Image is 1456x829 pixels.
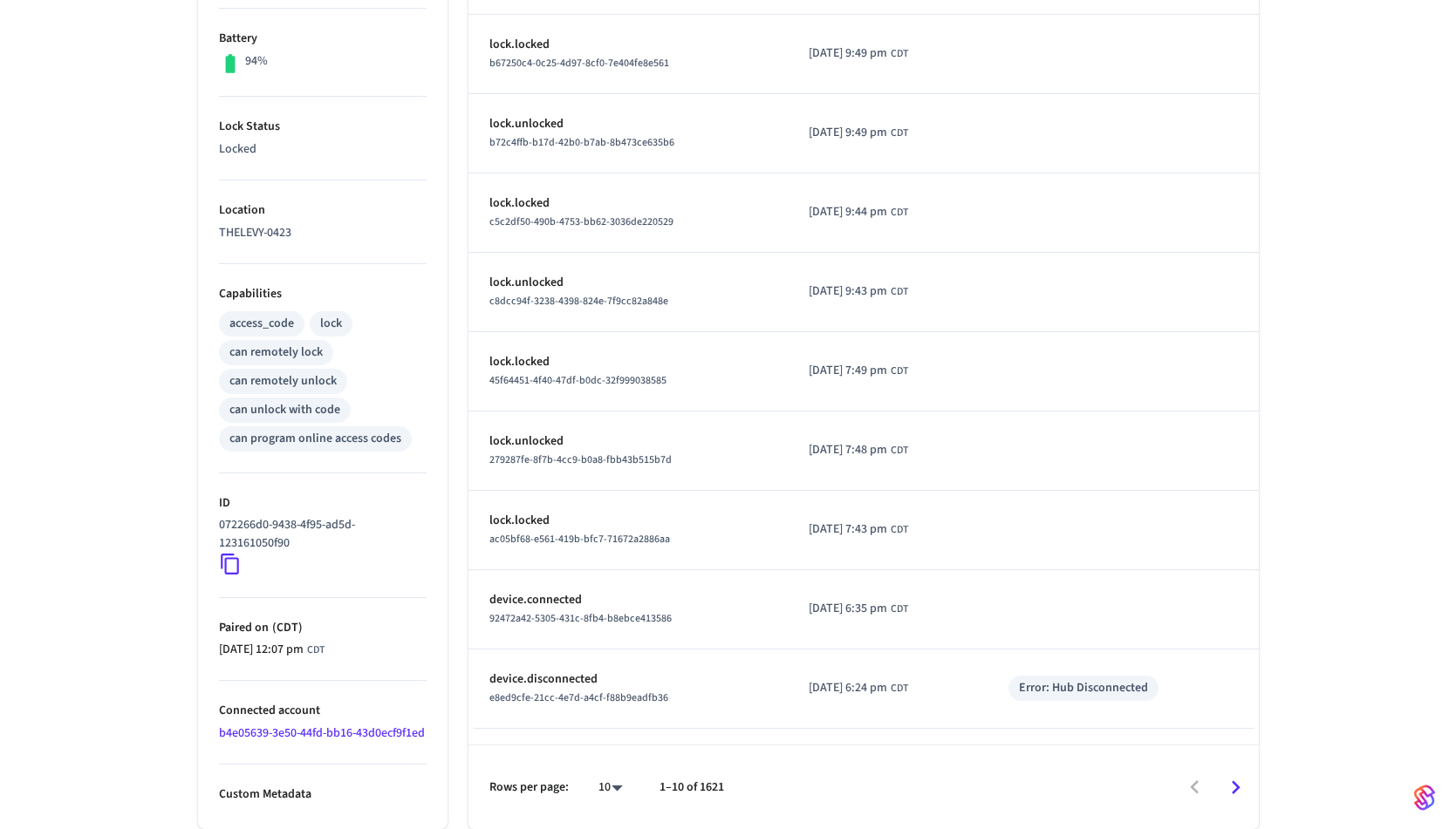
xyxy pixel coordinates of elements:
p: Locked [219,140,427,159]
div: America/Chicago [809,362,908,380]
span: ( CDT ) [269,619,303,636]
div: America/Chicago [809,520,908,539]
p: Location [219,201,427,220]
p: Rows per page: [489,778,569,797]
img: SeamLogoGradient.69752ec5.svg [1414,784,1435,812]
span: [DATE] 6:24 pm [809,679,887,697]
span: b67250c4-0c25-4d97-8cf0-7e404fe8e561 [489,56,669,71]
div: America/Chicago [809,679,908,697]
p: 1–10 of 1621 [660,778,724,797]
p: lock.locked [489,194,768,213]
div: America/Chicago [809,600,908,618]
div: America/Chicago [219,641,325,659]
span: c8dcc94f-3238-4398-824e-7f9cc82a848e [489,294,668,309]
span: c5c2df50-490b-4753-bb62-3036de220529 [489,214,673,229]
span: e8ed9cfe-21cc-4e7d-a4cf-f88b9eadfb36 [489,690,668,705]
div: can remotely unlock [229,372,337,391]
span: CDT [891,126,908,141]
span: CDT [891,205,908,221]
button: Go to next page [1215,767,1256,808]
span: [DATE] 7:43 pm [809,520,887,539]
p: lock.locked [489,36,768,54]
p: Battery [219,30,427,48]
span: CDT [891,284,908,300]
span: CDT [891,364,908,379]
p: Paired on [219,619,427,637]
span: ac05bf68-e561-419b-bfc7-71672a2886aa [489,532,670,547]
span: [DATE] 7:48 pm [809,441,887,459]
div: can unlock with code [229,401,340,419]
div: 10 [590,775,632,800]
div: access_code [229,315,294,333]
div: America/Chicago [809,441,908,459]
p: device.connected [489,591,768,609]
span: [DATE] 9:43 pm [809,282,887,301]
p: ID [219,494,427,513]
div: can program online access codes [229,430,401,448]
span: CDT [891,443,908,459]
p: THELEVY-0423 [219,224,427,242]
span: [DATE] 6:35 pm [809,600,887,618]
a: b4e05639-3e50-44fd-bb16-43d0ecf9f1ed [219,724,425,742]
div: America/Chicago [809,282,908,301]
div: lock [320,315,342,333]
span: CDT [891,601,908,617]
p: lock.unlocked [489,432,768,451]
div: America/Chicago [809,44,908,63]
p: Capabilities [219,285,427,303]
span: CDT [891,46,908,62]
span: CDT [307,642,325,658]
p: lock.unlocked [489,115,768,133]
div: America/Chicago [809,203,908,221]
p: Connected account [219,702,427,720]
span: [DATE] 7:49 pm [809,362,887,380]
span: [DATE] 9:49 pm [809,44,887,63]
span: CDT [891,681,908,696]
span: CDT [891,522,908,538]
p: 072266d0-9438-4f95-ad5d-123161050f90 [219,516,420,553]
p: 94% [245,52,268,71]
span: [DATE] 12:07 pm [219,641,304,659]
p: lock.locked [489,353,768,371]
p: device.disconnected [489,670,768,689]
p: lock.unlocked [489,274,768,292]
span: [DATE] 9:49 pm [809,124,887,142]
p: lock.locked [489,512,768,530]
div: America/Chicago [809,124,908,142]
div: can remotely lock [229,343,323,362]
p: Lock Status [219,118,427,136]
span: 279287fe-8f7b-4cc9-b0a8-fbb43b515b7d [489,452,672,467]
span: b72c4ffb-b17d-42b0-b7ab-8b473ce635b6 [489,135,674,150]
span: [DATE] 9:44 pm [809,203,887,221]
p: Custom Metadata [219,785,427,804]
span: 92472a42-5305-431c-8fb4-b8ebce413586 [489,611,672,626]
div: Error: Hub Disconnected [1019,679,1148,697]
span: 45f64451-4f40-47df-b0dc-32f999038585 [489,373,666,388]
